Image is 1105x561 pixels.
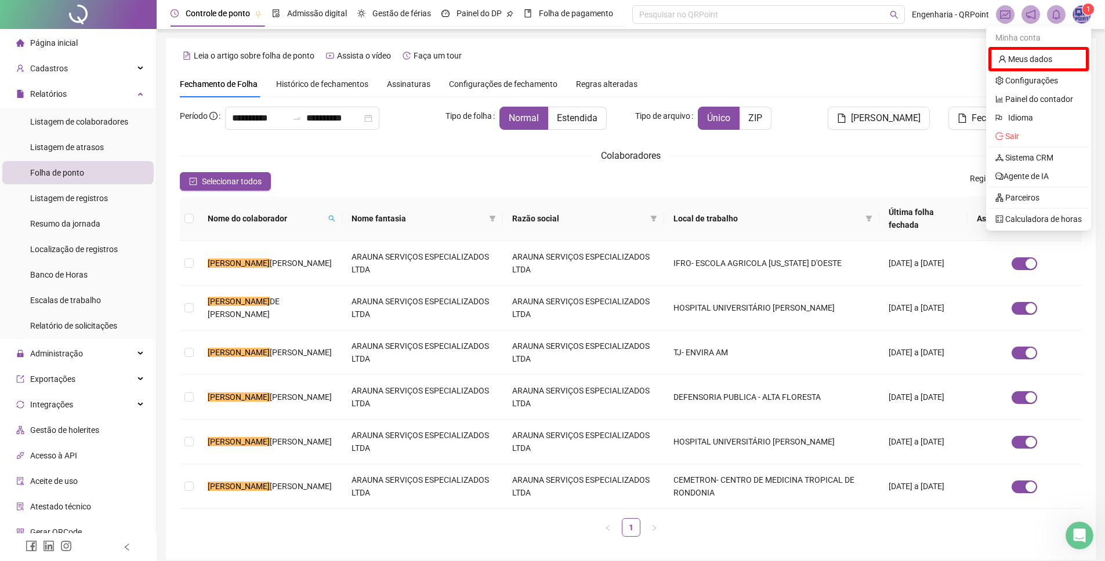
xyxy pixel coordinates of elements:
[387,80,430,88] span: Assinaturas
[180,172,271,191] button: Selecionar todos
[512,212,645,225] span: Razão social
[995,132,1003,140] span: logout
[194,51,314,60] span: Leia o artigo sobre folha de ponto
[30,219,100,228] span: Resumo da jornada
[352,212,484,225] span: Nome fantasia
[30,374,75,384] span: Exportações
[664,464,880,509] td: CEMETRON- CENTRO DE MEDICINA TROPICAL DE RONDONIA
[664,420,880,464] td: HOSPITAL UNIVERSITÁRIO [PERSON_NAME]
[1066,522,1093,549] iframe: Intercom live chat
[16,39,24,47] span: home
[414,51,462,60] span: Faça um tour
[503,375,664,420] td: ARAUNA SERVIÇOS ESPECIALIZADOS LTDA
[30,425,99,435] span: Gestão de holerites
[995,111,1003,124] span: flag
[30,502,91,511] span: Atestado técnico
[664,330,880,375] td: TJ- ENVIRA AM
[1005,132,1019,141] span: Sair
[30,64,68,73] span: Cadastros
[16,502,24,511] span: solution
[622,519,640,536] a: 1
[180,111,208,121] span: Período
[879,241,968,286] td: [DATE] a [DATE]
[445,110,492,122] span: Tipo de folha
[60,540,72,552] span: instagram
[912,8,989,21] span: Engenharia - QRPoint
[403,52,411,60] span: history
[30,321,117,330] span: Relatório de solicitações
[503,286,664,330] td: ARAUNA SERVIÇOS ESPECIALIZADOS LTDA
[270,348,332,357] span: [PERSON_NAME]
[270,437,332,446] span: [PERSON_NAME]
[30,451,77,460] span: Acesso à API
[16,375,24,383] span: export
[539,9,613,18] span: Folha de pagamento
[635,110,690,122] span: Tipo de arquivo
[970,174,1053,183] span: Registros Selecionados
[664,375,880,420] td: DEFENSORIA PUBLICA - ALTA FLORESTA
[970,172,1082,191] span: : 0 / 1605
[326,52,334,60] span: youtube
[503,420,664,464] td: ARAUNA SERVIÇOS ESPECIALIZADOS LTDA
[503,330,664,375] td: ARAUNA SERVIÇOS ESPECIALIZADOS LTDA
[865,215,872,222] span: filter
[604,524,611,531] span: left
[287,9,347,18] span: Admissão digital
[189,177,197,185] span: check-square
[372,9,431,18] span: Gestão de férias
[30,89,67,99] span: Relatórios
[489,215,496,222] span: filter
[208,212,324,225] span: Nome do colaborador
[342,241,503,286] td: ARAUNA SERVIÇOS ESPECIALIZADOS LTDA
[601,150,661,161] span: Colaboradores
[1026,9,1036,20] span: notification
[16,90,24,98] span: file
[255,10,262,17] span: pushpin
[208,348,270,357] mark: [PERSON_NAME]
[30,38,78,48] span: Página inicial
[16,349,24,358] span: lock
[995,76,1058,85] a: setting Configurações
[995,214,1082,224] a: calculator Calculadora de horas
[1051,9,1061,20] span: bell
[1008,111,1075,124] span: Idioma
[837,114,846,123] span: file
[879,420,968,464] td: [DATE] a [DATE]
[292,114,302,123] span: to
[292,114,302,123] span: swap-right
[503,464,664,509] td: ARAUNA SERVIÇOS ESPECIALIZADOS LTDA
[208,392,270,402] mark: [PERSON_NAME]
[328,215,335,222] span: search
[272,9,280,17] span: file-done
[30,117,128,126] span: Listagem de colaboradores
[524,9,532,17] span: book
[30,476,78,486] span: Aceite de uso
[988,28,1089,47] div: Minha conta
[30,168,84,177] span: Folha de ponto
[30,143,104,152] span: Listagem de atrasos
[209,112,218,120] span: info-circle
[879,375,968,420] td: [DATE] a [DATE]
[270,392,332,402] span: [PERSON_NAME]
[879,330,968,375] td: [DATE] a [DATE]
[16,64,24,72] span: user-add
[26,540,37,552] span: facebook
[449,80,557,88] span: Configurações de fechamento
[890,10,899,19] span: search
[342,330,503,375] td: ARAUNA SERVIÇOS ESPECIALIZADOS LTDA
[995,193,1039,202] a: apartment Parceiros
[1082,3,1094,15] sup: Atualize o seu contato no menu Meus Dados
[30,270,88,279] span: Banco de Horas
[622,518,640,537] li: 1
[30,527,82,537] span: Gerar QRCode
[123,543,131,551] span: left
[30,194,108,203] span: Listagem de registros
[30,349,83,358] span: Administração
[171,9,179,17] span: clock-circle
[879,286,968,330] td: [DATE] a [DATE]
[16,528,24,536] span: qrcode
[648,210,660,227] span: filter
[208,258,270,268] mark: [PERSON_NAME]
[879,464,968,509] td: [DATE] a [DATE]
[342,464,503,509] td: ARAUNA SERVIÇOS ESPECIALIZADOS LTDA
